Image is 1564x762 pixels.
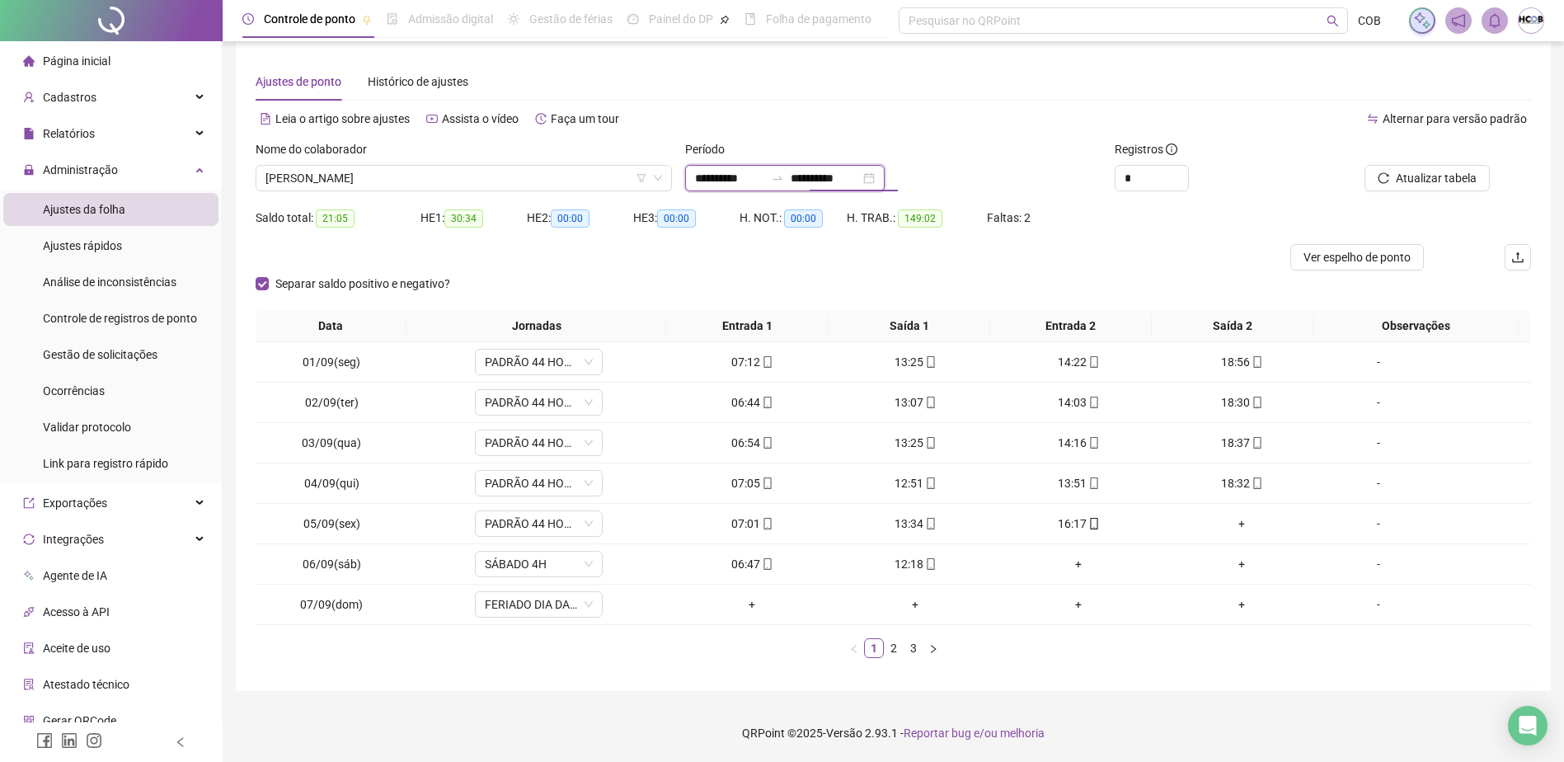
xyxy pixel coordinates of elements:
[1250,437,1263,449] span: mobile
[43,348,157,361] span: Gestão de solicitações
[1167,393,1317,412] div: 18:30
[43,605,110,619] span: Acesso à API
[420,209,527,228] div: HE 1:
[885,639,903,657] a: 2
[1290,244,1424,270] button: Ver espelho de ponto
[1003,434,1153,452] div: 14:16
[316,209,355,228] span: 21:05
[840,393,990,412] div: 13:07
[426,113,438,125] span: youtube
[1167,474,1317,492] div: 18:32
[275,112,410,125] span: Leia o artigo sobre ajustes
[923,518,937,529] span: mobile
[1330,434,1427,452] div: -
[61,732,77,749] span: linkedin
[1320,317,1512,335] span: Observações
[43,678,129,691] span: Atestado técnico
[1003,474,1153,492] div: 13:51
[485,511,593,536] span: PADRÃO 44 HORAS SEGUNDA A SEXTA
[677,434,827,452] div: 06:54
[1003,515,1153,533] div: 16:17
[584,519,594,529] span: down
[43,312,197,325] span: Controle de registros de ponto
[1519,8,1543,33] img: 24957
[1166,143,1177,155] span: info-circle
[485,552,593,576] span: SÁBADO 4H
[1508,706,1548,746] div: Open Intercom Messenger
[23,606,35,618] span: api
[1167,353,1317,371] div: 18:56
[923,397,937,408] span: mobile
[43,127,95,140] span: Relatórios
[677,474,827,492] div: 07:05
[551,112,619,125] span: Faça um tour
[649,12,713,26] span: Painel do DP
[43,54,110,68] span: Página inicial
[43,203,125,216] span: Ajustes da folha
[485,430,593,455] span: PADRÃO 44 HORAS SEGUNDA A SEXTA
[1330,393,1427,412] div: -
[508,13,519,25] span: sun
[584,559,594,569] span: down
[1358,12,1381,30] span: COB
[840,555,990,573] div: 12:18
[849,644,859,654] span: left
[1330,353,1427,371] div: -
[551,209,589,228] span: 00:00
[1250,356,1263,368] span: mobile
[1152,310,1313,342] th: Saída 2
[23,128,35,139] span: file
[844,638,864,658] li: Página anterior
[923,356,937,368] span: mobile
[1396,169,1477,187] span: Atualizar tabela
[677,393,827,412] div: 06:44
[256,140,378,158] label: Nome do colaborador
[627,13,639,25] span: dashboard
[1087,437,1100,449] span: mobile
[43,714,116,727] span: Gerar QRCode
[1087,356,1100,368] span: mobile
[23,55,35,67] span: home
[43,384,105,397] span: Ocorrências
[43,421,131,434] span: Validar protocolo
[1330,515,1427,533] div: -
[242,13,254,25] span: clock-circle
[840,353,990,371] div: 13:25
[636,173,646,183] span: filter
[584,357,594,367] span: down
[1167,595,1317,614] div: +
[760,558,773,570] span: mobile
[677,555,827,573] div: 06:47
[529,12,613,26] span: Gestão de férias
[840,474,990,492] div: 12:51
[760,397,773,408] span: mobile
[826,727,862,740] span: Versão
[43,91,96,104] span: Cadastros
[1003,555,1153,573] div: +
[485,471,593,496] span: PADRÃO 44 HORAS SEGUNDA A SEXTA
[256,310,406,342] th: Data
[865,639,883,657] a: 1
[923,638,943,658] li: Próxima página
[1167,515,1317,533] div: +
[43,457,168,470] span: Link para registro rápido
[760,437,773,449] span: mobile
[303,557,361,571] span: 06/09(sáb)
[1167,555,1317,573] div: +
[657,209,696,228] span: 00:00
[23,642,35,654] span: audit
[43,275,176,289] span: Análise de inconsistências
[444,209,483,228] span: 30:34
[1250,397,1263,408] span: mobile
[771,172,784,185] span: to
[256,209,420,228] div: Saldo total:
[1087,477,1100,489] span: mobile
[1313,310,1519,342] th: Observações
[256,73,341,91] div: Ajustes de ponto
[1413,12,1431,30] img: sparkle-icon.fc2bf0ac1784a2077858766a79e2daf3.svg
[368,73,468,91] div: Histórico de ajustes
[43,163,118,176] span: Administração
[23,497,35,509] span: export
[923,638,943,658] button: right
[86,732,102,749] span: instagram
